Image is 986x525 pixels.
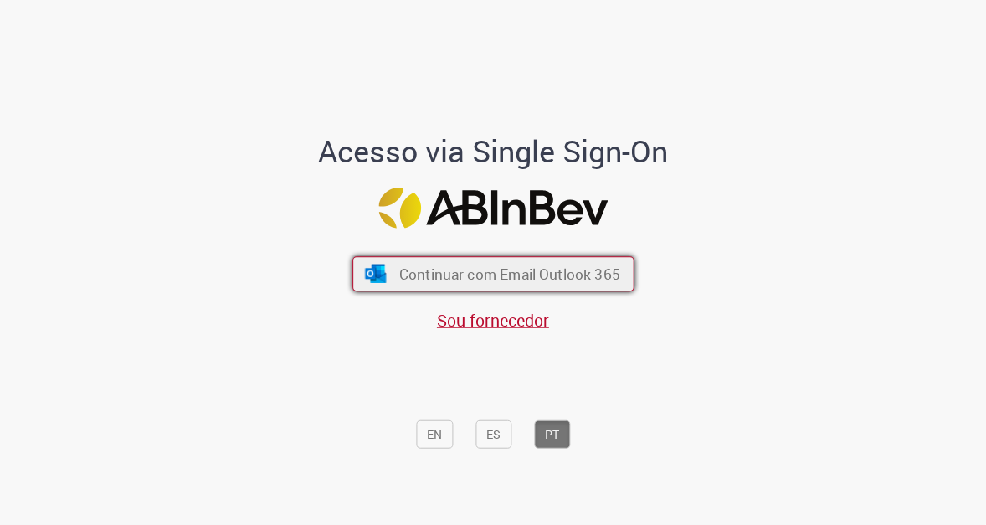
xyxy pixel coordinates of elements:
a: Sou fornecedor [437,309,549,332]
h1: Acesso via Single Sign-On [303,135,684,168]
button: ícone Azure/Microsoft 360 Continuar com Email Outlook 365 [352,256,634,291]
span: Continuar com Email Outlook 365 [398,265,619,284]
img: Logo ABInBev [378,188,608,229]
img: ícone Azure/Microsoft 360 [363,265,388,283]
button: PT [534,420,570,449]
button: EN [416,420,453,449]
button: ES [475,420,511,449]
